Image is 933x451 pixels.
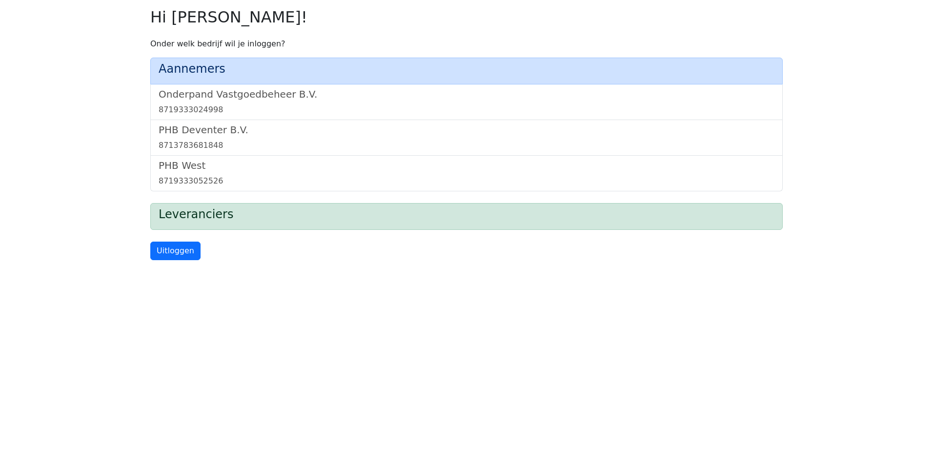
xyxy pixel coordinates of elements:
a: Onderpand Vastgoedbeheer B.V.8719333024998 [159,88,774,116]
div: 8719333052526 [159,175,774,187]
h5: Onderpand Vastgoedbeheer B.V. [159,88,774,100]
div: 8719333024998 [159,104,774,116]
h5: PHB Deventer B.V. [159,124,774,136]
a: PHB West8719333052526 [159,160,774,187]
h4: Aannemers [159,62,774,76]
div: 8713783681848 [159,140,774,151]
p: Onder welk bedrijf wil je inloggen? [150,38,783,50]
h5: PHB West [159,160,774,171]
h2: Hi [PERSON_NAME]! [150,8,783,26]
a: PHB Deventer B.V.8713783681848 [159,124,774,151]
h4: Leveranciers [159,207,774,222]
a: Uitloggen [150,242,201,260]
